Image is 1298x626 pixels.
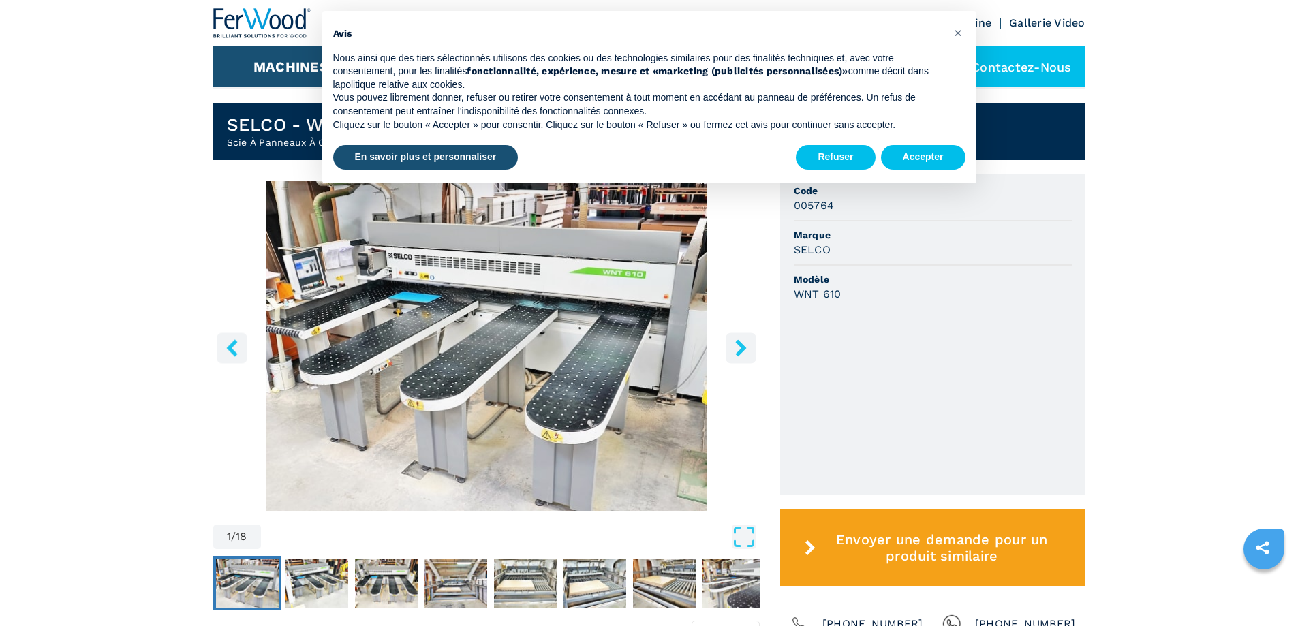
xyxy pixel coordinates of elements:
[227,531,231,542] span: 1
[283,556,351,610] button: Go to Slide 2
[285,559,348,608] img: 6934b1d7e9c0912169e79f0f34095f2c
[333,145,519,170] button: En savoir plus et personnaliser
[794,198,835,213] h3: 005764
[340,79,462,90] a: politique relative aux cookies
[1240,565,1288,616] iframe: Chat
[231,531,236,542] span: /
[954,25,962,41] span: ×
[938,46,1085,87] div: Contactez-nous
[794,286,841,302] h3: WNT 610
[794,228,1072,242] span: Marque
[702,559,765,608] img: addcb441a5d59cb09afedf40876b10b9
[821,531,1062,564] span: Envoyer une demande pour un produit similaire
[467,65,848,76] strong: fonctionnalité, expérience, mesure et «marketing (publicités personnalisées)»
[333,91,944,118] p: Vous pouvez librement donner, refuser ou retirer votre consentement à tout moment en accédant au ...
[881,145,965,170] button: Accepter
[213,181,760,511] img: Scie À Panneaux À Chargement Automatique SELCO WNT 610
[422,556,490,610] button: Go to Slide 4
[780,509,1085,586] button: Envoyer une demande pour un produit similaire
[333,119,944,132] p: Cliquez sur le bouton « Accepter » pour consentir. Cliquez sur le bouton « Refuser » ou fermez ce...
[561,556,629,610] button: Go to Slide 6
[424,559,487,608] img: ced469342c20faa7ed0c8b4b2efbae6a
[630,556,698,610] button: Go to Slide 7
[563,559,626,608] img: 7cdb139d4e382ec8141346c2bda96d8f
[213,556,760,610] nav: Thumbnail Navigation
[227,114,443,136] h1: SELCO - WNT 610
[794,242,831,257] h3: SELCO
[355,559,418,608] img: c045bacef7e080e97640054caa82d079
[253,59,328,75] button: Machines
[352,556,420,610] button: Go to Slide 3
[213,8,311,38] img: Ferwood
[213,556,281,610] button: Go to Slide 1
[213,181,760,511] div: Go to Slide 1
[794,272,1072,286] span: Modèle
[333,27,944,41] h2: Avis
[216,559,279,608] img: 746e539f926d3310472da5a900a8d7f0
[217,332,247,363] button: left-button
[1246,531,1280,565] a: sharethis
[491,556,559,610] button: Go to Slide 5
[333,52,944,92] p: Nous ainsi que des tiers sélectionnés utilisons des cookies ou des technologies similaires pour d...
[726,332,756,363] button: right-button
[700,556,768,610] button: Go to Slide 8
[948,22,970,44] button: Fermer cet avis
[494,559,557,608] img: bce57828ea3bbbf7cdcbc9b879670f71
[264,525,756,549] button: Open Fullscreen
[227,136,443,149] h2: Scie À Panneaux À Chargement Automatique
[236,531,247,542] span: 18
[633,559,696,608] img: 0853ef524328dba0010aa376b5265008
[1009,16,1085,29] a: Gallerie Video
[796,145,875,170] button: Refuser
